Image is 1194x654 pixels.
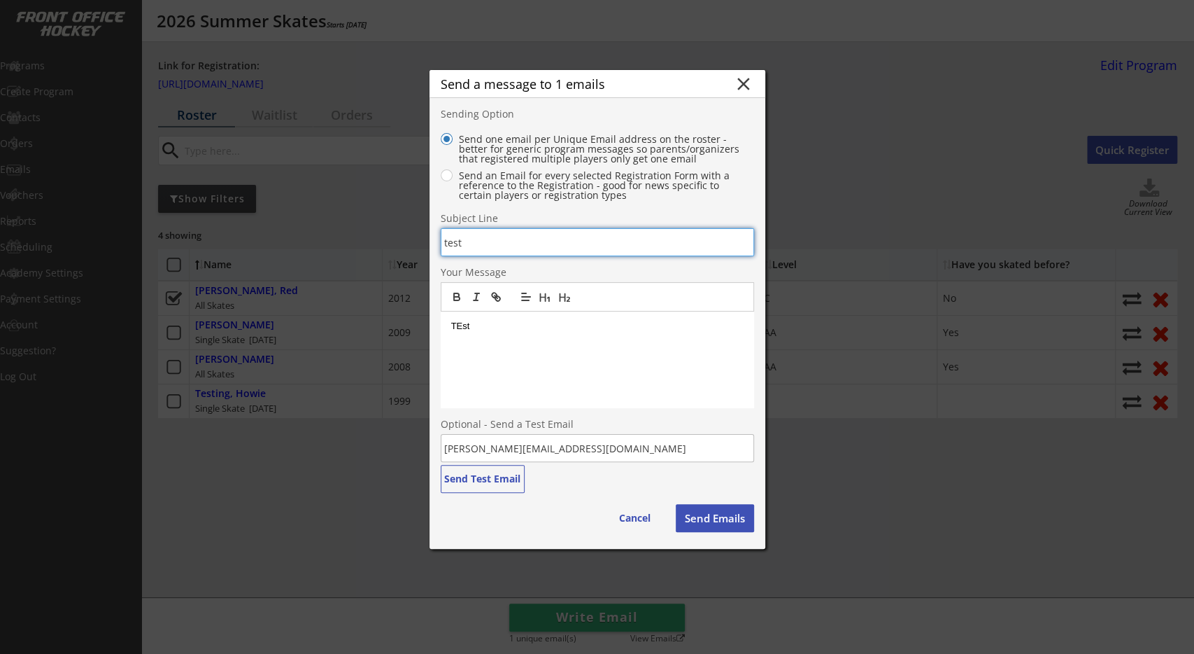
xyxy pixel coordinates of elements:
div: Sending Option [441,109,539,121]
input: Email address [441,434,754,462]
button: close [733,74,754,95]
div: Subject Line [441,214,539,225]
button: Cancel [605,504,664,532]
button: Send Emails [676,504,754,532]
span: Text alignment [516,288,536,305]
div: Send a message to 1 emails [441,78,733,90]
div: Optional - Send a Test Email [441,419,706,431]
input: Type here... [441,228,754,256]
div: Your Message [441,267,539,279]
label: Send an Email for every selected Registration Form with a reference to the Registration - good fo... [455,171,754,200]
p: TEst [451,320,744,333]
label: Send one email per Unique Email address on the roster - better for generic program messages so pa... [455,134,754,164]
button: Send Test Email [441,465,525,493]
